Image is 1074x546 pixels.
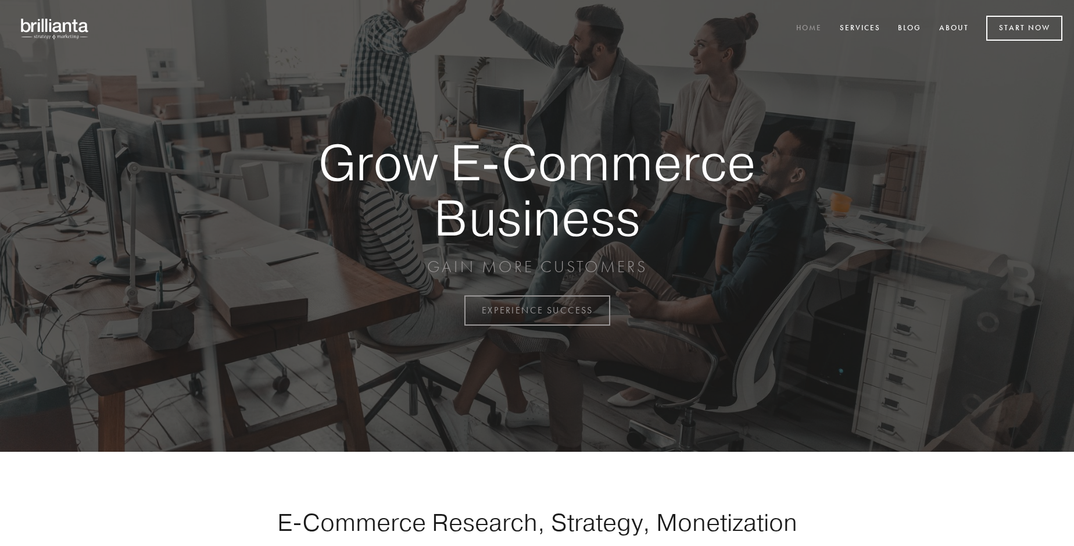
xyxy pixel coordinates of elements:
a: Start Now [986,16,1062,41]
img: brillianta - research, strategy, marketing [12,12,99,45]
a: Blog [890,19,929,38]
a: Home [789,19,829,38]
h1: E-Commerce Research, Strategy, Monetization [241,508,833,537]
a: EXPERIENCE SUCCESS [464,295,610,326]
strong: Grow E-Commerce Business [278,135,796,245]
p: GAIN MORE CUSTOMERS [278,256,796,277]
a: Services [832,19,888,38]
a: About [932,19,976,38]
